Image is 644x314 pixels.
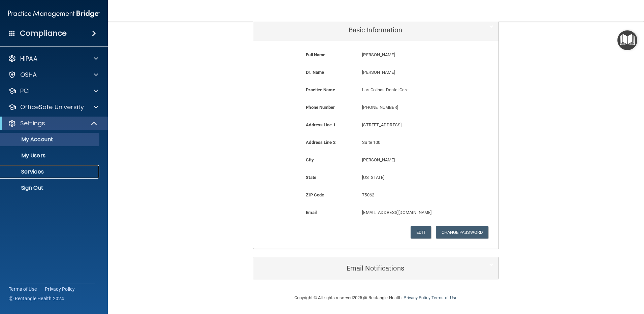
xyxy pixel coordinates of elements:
[362,191,464,199] p: 75062
[8,103,98,111] a: OfficeSafe University
[362,121,464,129] p: [STREET_ADDRESS]
[362,209,464,217] p: [EMAIL_ADDRESS][DOMAIN_NAME]
[362,156,464,164] p: [PERSON_NAME]
[253,287,499,309] div: Copyright © All rights reserved 2025 @ Rectangle Health | |
[45,286,75,292] a: Privacy Policy
[431,295,457,300] a: Terms of Use
[8,119,98,127] a: Settings
[306,52,325,57] b: Full Name
[20,119,45,127] p: Settings
[362,174,464,182] p: [US_STATE]
[617,30,637,50] button: Open Resource Center
[306,157,314,162] b: City
[20,29,67,38] h4: Compliance
[4,185,96,191] p: Sign Out
[306,210,317,215] b: Email
[306,87,335,92] b: Practice Name
[362,51,464,59] p: [PERSON_NAME]
[4,168,96,175] p: Services
[306,105,335,110] b: Phone Number
[20,103,84,111] p: OfficeSafe University
[4,152,96,159] p: My Users
[306,122,335,127] b: Address Line 1
[306,140,335,145] b: Address Line 2
[258,260,493,276] a: Email Notifications
[436,226,489,239] button: Change Password
[362,68,464,76] p: [PERSON_NAME]
[306,192,324,197] b: ZIP Code
[20,87,30,95] p: PCI
[306,70,324,75] b: Dr. Name
[8,87,98,95] a: PCI
[20,55,37,63] p: HIPAA
[8,7,100,21] img: PMB logo
[258,26,473,34] h5: Basic Information
[362,138,464,147] p: Suite 100
[4,136,96,143] p: My Account
[411,226,431,239] button: Edit
[20,71,37,79] p: OSHA
[362,86,464,94] p: Las Colinas Dental Care
[9,286,37,292] a: Terms of Use
[258,22,493,37] a: Basic Information
[306,175,316,180] b: State
[8,71,98,79] a: OSHA
[404,295,430,300] a: Privacy Policy
[258,264,473,272] h5: Email Notifications
[362,103,464,112] p: [PHONE_NUMBER]
[8,55,98,63] a: HIPAA
[9,295,64,302] span: Ⓒ Rectangle Health 2024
